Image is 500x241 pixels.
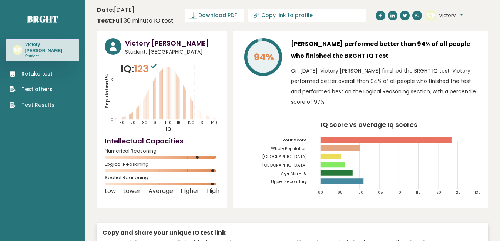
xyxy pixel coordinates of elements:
[125,38,219,48] h3: Victory [PERSON_NAME]
[105,136,219,146] h4: Intellectual Capacities
[97,6,114,14] b: Date:
[282,137,307,143] tspan: Your Score
[105,176,219,179] span: Spatial Reasoning
[281,170,307,176] tspan: Age Min - 18
[188,120,195,125] tspan: 120
[377,190,383,195] tspan: 105
[97,6,134,14] time: [DATE]
[121,61,158,76] p: IQ:
[439,12,463,19] button: Victory
[254,51,274,64] tspan: 94%
[104,74,110,108] tspan: Population/%
[185,9,244,22] a: Download PDF
[25,54,73,59] p: Student
[111,97,113,103] tspan: 1
[131,120,136,125] tspan: 70
[262,162,307,168] tspan: [GEOGRAPHIC_DATA]
[177,120,182,125] tspan: 110
[123,190,141,193] span: Lower
[291,66,480,107] p: On [DATE], Victory [PERSON_NAME] finished the BRGHT IQ test. Victory performed better overall tha...
[103,228,483,237] div: Copy and share your unique IQ test link
[10,101,54,109] a: Test Results
[142,120,148,125] tspan: 80
[154,120,159,125] tspan: 90
[181,190,199,193] span: Higher
[105,163,219,166] span: Logical Reasoning
[111,77,114,83] tspan: 2
[13,46,21,54] text: VP
[291,38,480,62] h3: [PERSON_NAME] performed better than 94% of all people who finished the BRGHT IQ Test
[10,86,54,93] a: Test others
[148,190,173,193] span: Average
[111,117,113,123] tspan: 0
[97,16,113,25] b: Test:
[475,190,481,195] tspan: 130
[211,120,217,125] tspan: 140
[125,48,219,56] span: Student, [GEOGRAPHIC_DATA]
[198,11,237,19] span: Download PDF
[436,190,442,195] tspan: 120
[338,190,343,195] tspan: 95
[199,120,206,125] tspan: 130
[271,145,307,151] tspan: Whole Population
[358,190,364,195] tspan: 100
[105,190,116,193] span: Low
[321,120,417,129] tspan: IQ score vs average Iq scores
[165,120,172,125] tspan: 100
[10,70,54,78] a: Retake test
[134,62,158,76] span: 123
[27,13,58,25] a: Brght
[271,178,307,184] tspan: Upper Secondary
[318,190,323,195] tspan: 90
[97,16,174,25] div: Full 30 minute IQ test
[426,11,435,19] text: VP
[119,120,124,125] tspan: 60
[25,41,73,54] h3: Victory [PERSON_NAME]
[207,190,219,193] span: High
[397,190,402,195] tspan: 110
[262,154,307,160] tspan: [GEOGRAPHIC_DATA]
[166,126,172,132] tspan: IQ
[105,150,219,153] span: Numerical Reasoning
[416,190,421,195] tspan: 115
[455,190,460,195] tspan: 125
